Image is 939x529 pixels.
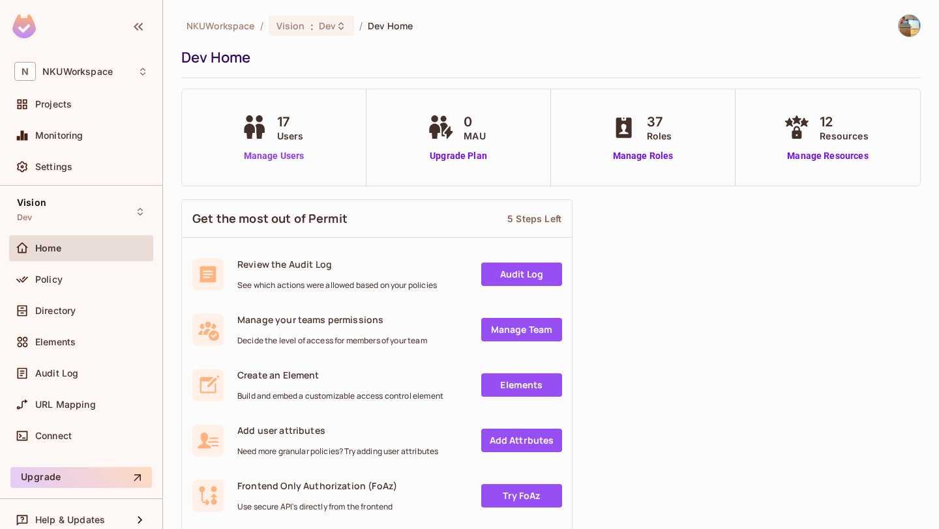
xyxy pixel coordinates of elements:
[277,129,304,143] span: Users
[35,368,78,379] span: Audit Log
[237,369,443,381] span: Create an Element
[237,424,438,436] span: Add user attributes
[35,306,76,316] span: Directory
[368,20,413,32] span: Dev Home
[481,484,562,508] a: Try FoAz
[260,20,263,32] li: /
[899,15,920,36] img: Bhaktij Koli
[820,129,868,143] span: Resources
[781,149,874,163] a: Manage Resources
[481,263,562,286] a: Audit Log
[608,149,679,163] a: Manage Roles
[181,48,914,67] div: Dev Home
[237,502,397,512] span: Use secure API's directly from the frontend
[481,373,562,397] a: Elements
[237,479,397,492] span: Frontend Only Authorization (FoAz)
[42,66,113,77] span: Workspace: NKUWorkspace
[425,149,492,163] a: Upgrade Plan
[481,318,562,341] a: Manage Team
[319,20,336,32] span: Dev
[237,446,438,457] span: Need more granular policies? Try adding user attributes
[359,20,363,32] li: /
[35,515,105,525] span: Help & Updates
[17,212,32,223] span: Dev
[464,112,485,132] span: 0
[310,21,314,31] span: :
[237,336,427,346] span: Decide the level of access for members of your team
[820,112,868,132] span: 12
[237,313,427,326] span: Manage your teams permissions
[12,14,36,38] img: SReyMgAAAABJRU5ErkJggg==
[35,431,72,441] span: Connect
[35,162,72,172] span: Settings
[192,210,348,227] span: Get the most out of Permit
[35,399,96,410] span: URL Mapping
[237,280,437,291] span: See which actions were allowed based on your policies
[17,197,46,208] span: Vision
[35,130,83,141] span: Monitoring
[481,429,562,452] a: Add Attrbutes
[237,258,437,270] span: Review the Audit Log
[647,112,672,132] span: 37
[238,149,310,163] a: Manage Users
[10,467,152,488] button: Upgrade
[507,212,561,225] div: 5 Steps Left
[14,62,36,81] span: N
[186,20,255,32] span: the active workspace
[35,243,62,253] span: Home
[647,129,672,143] span: Roles
[35,99,72,109] span: Projects
[35,337,76,347] span: Elements
[35,274,63,285] span: Policy
[464,129,485,143] span: MAU
[237,391,443,401] span: Build and embed a customizable access control element
[276,20,305,32] span: Vision
[277,112,304,132] span: 17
